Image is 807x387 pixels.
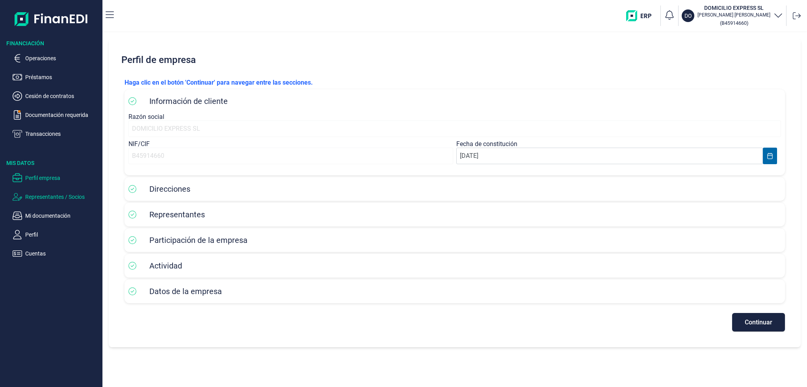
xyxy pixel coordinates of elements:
[25,54,99,63] p: Operaciones
[763,148,777,164] button: Choose Date
[15,6,88,31] img: Logo de aplicación
[125,78,785,87] p: Haga clic en el botón 'Continuar' para navegar entre las secciones.
[149,184,190,194] span: Direcciones
[25,192,99,202] p: Representantes / Socios
[25,230,99,239] p: Perfil
[745,319,772,325] span: Continuar
[25,129,99,139] p: Transacciones
[626,10,657,21] img: erp
[13,192,99,202] button: Representantes / Socios
[13,249,99,258] button: Cuentas
[149,235,247,245] span: Participación de la empresa
[128,113,164,120] label: Razón social
[720,20,748,26] small: Copiar cif
[149,261,182,270] span: Actividad
[684,12,692,20] p: DO
[682,4,783,28] button: DODOMICILIO EXPRESS SL[PERSON_NAME] [PERSON_NAME](B45914660)
[25,211,99,220] p: Mi documentación
[697,12,770,18] p: [PERSON_NAME] [PERSON_NAME]
[25,249,99,258] p: Cuentas
[149,287,222,296] span: Datos de la empresa
[25,173,99,183] p: Perfil empresa
[149,96,228,106] span: Información de cliente
[13,129,99,139] button: Transacciones
[13,91,99,101] button: Cesión de contratos
[25,110,99,120] p: Documentación requerida
[456,140,517,148] label: Fecha de constitución
[128,140,150,148] label: NIF/CIF
[118,48,791,72] h2: Perfil de empresa
[149,210,205,219] span: Representantes
[13,173,99,183] button: Perfil empresa
[13,230,99,239] button: Perfil
[13,110,99,120] button: Documentación requerida
[732,313,785,331] button: Continuar
[13,211,99,220] button: Mi documentación
[13,54,99,63] button: Operaciones
[25,72,99,82] p: Préstamos
[25,91,99,101] p: Cesión de contratos
[13,72,99,82] button: Préstamos
[697,4,770,12] h3: DOMICILIO EXPRESS SL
